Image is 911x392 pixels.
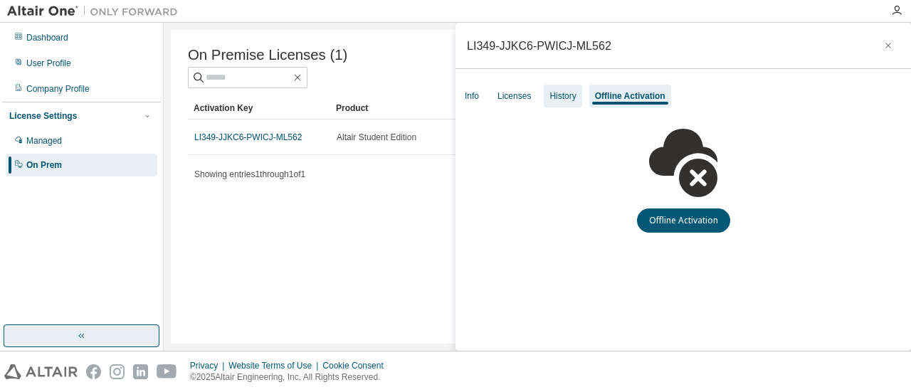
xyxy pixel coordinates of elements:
div: Dashboard [26,32,68,43]
div: History [549,90,576,102]
span: On Premise Licenses (1) [188,47,347,63]
div: License Settings [9,110,77,122]
p: © 2025 Altair Engineering, Inc. All Rights Reserved. [190,371,392,383]
img: instagram.svg [110,364,125,379]
div: Privacy [190,360,228,371]
a: LI349-JJKC6-PWICJ-ML562 [194,132,302,142]
span: Altair Student Edition [337,132,416,143]
div: On Prem [26,159,62,171]
div: LI349-JJKC6-PWICJ-ML562 [467,40,611,51]
div: Activation Key [194,97,325,120]
div: User Profile [26,58,71,69]
img: linkedin.svg [133,364,148,379]
div: Offline Activation [595,90,665,102]
img: altair_logo.svg [4,364,78,379]
div: Managed [26,135,62,147]
div: Cookie Consent [322,360,391,371]
div: Product [336,97,467,120]
div: Info [465,90,479,102]
div: Website Terms of Use [228,360,322,371]
div: Company Profile [26,83,90,95]
button: Offline Activation [637,208,730,233]
img: facebook.svg [86,364,101,379]
img: youtube.svg [157,364,177,379]
div: Licenses [497,90,531,102]
img: Altair One [7,4,185,18]
span: Showing entries 1 through 1 of 1 [194,169,305,179]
